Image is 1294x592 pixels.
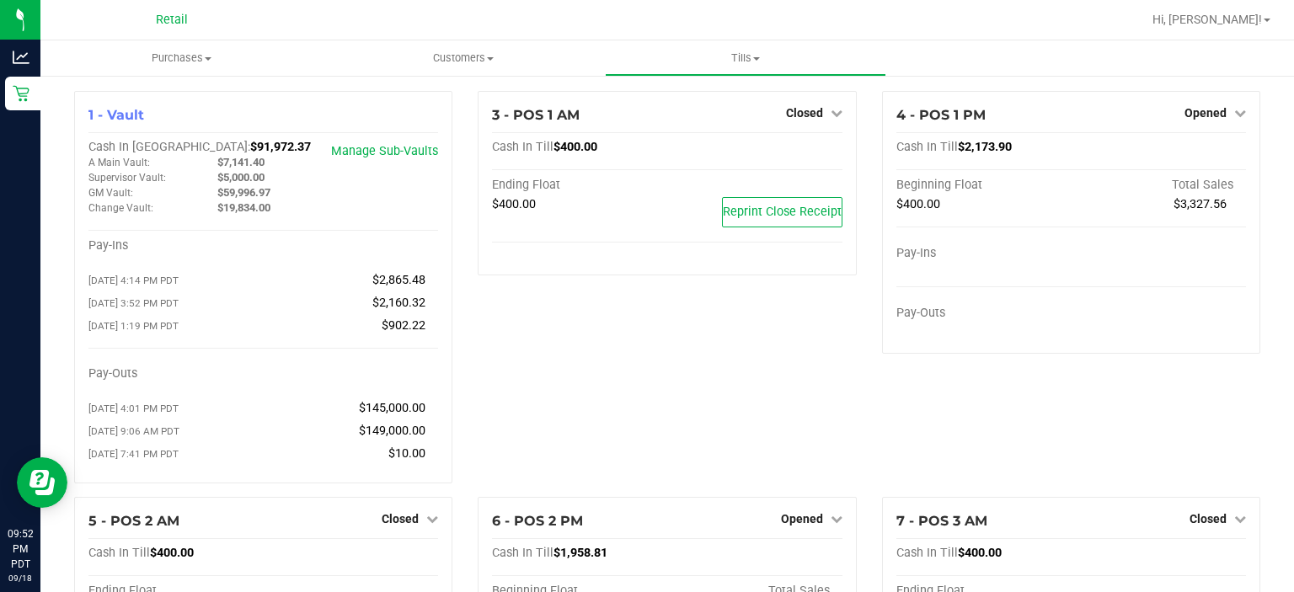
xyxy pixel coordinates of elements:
[88,157,150,168] span: A Main Vault:
[88,425,179,437] span: [DATE] 9:06 AM PDT
[1190,512,1227,525] span: Closed
[896,546,958,560] span: Cash In Till
[1184,106,1227,120] span: Opened
[13,85,29,102] inline-svg: Retail
[88,320,179,332] span: [DATE] 1:19 PM PDT
[13,49,29,66] inline-svg: Analytics
[17,457,67,508] iframe: Resource center
[896,107,986,123] span: 4 - POS 1 PM
[250,140,311,154] span: $91,972.37
[88,275,179,286] span: [DATE] 4:14 PM PDT
[896,513,987,529] span: 7 - POS 3 AM
[606,51,886,66] span: Tills
[88,187,133,199] span: GM Vault:
[217,156,265,168] span: $7,141.40
[217,171,265,184] span: $5,000.00
[492,513,583,529] span: 6 - POS 2 PM
[958,546,1002,560] span: $400.00
[1174,197,1227,211] span: $3,327.56
[88,546,150,560] span: Cash In Till
[40,51,323,66] span: Purchases
[88,366,264,381] div: Pay-Outs
[492,107,580,123] span: 3 - POS 1 AM
[372,296,425,310] span: $2,160.32
[896,306,1072,321] div: Pay-Outs
[323,40,605,76] a: Customers
[150,546,194,560] span: $400.00
[331,144,438,158] a: Manage Sub-Vaults
[359,401,425,415] span: $145,000.00
[786,106,823,120] span: Closed
[896,140,958,154] span: Cash In Till
[553,546,607,560] span: $1,958.81
[88,297,179,309] span: [DATE] 3:52 PM PDT
[40,40,323,76] a: Purchases
[8,526,33,572] p: 09:52 PM PDT
[88,513,179,529] span: 5 - POS 2 AM
[492,178,667,193] div: Ending Float
[217,201,270,214] span: $19,834.00
[722,197,842,227] button: Reprint Close Receipt
[8,572,33,584] p: 09/18
[492,140,553,154] span: Cash In Till
[896,246,1072,261] div: Pay-Ins
[492,546,553,560] span: Cash In Till
[1071,178,1246,193] div: Total Sales
[1152,13,1262,26] span: Hi, [PERSON_NAME]!
[88,403,179,414] span: [DATE] 4:01 PM PDT
[88,448,179,460] span: [DATE] 7:41 PM PDT
[958,140,1012,154] span: $2,173.90
[156,13,188,27] span: Retail
[88,202,153,214] span: Change Vault:
[723,205,842,219] span: Reprint Close Receipt
[553,140,597,154] span: $400.00
[388,446,425,461] span: $10.00
[372,273,425,287] span: $2,865.48
[323,51,604,66] span: Customers
[88,172,166,184] span: Supervisor Vault:
[217,186,270,199] span: $59,996.97
[359,424,425,438] span: $149,000.00
[88,238,264,253] div: Pay-Ins
[605,40,887,76] a: Tills
[896,178,1072,193] div: Beginning Float
[896,197,940,211] span: $400.00
[88,140,250,154] span: Cash In [GEOGRAPHIC_DATA]:
[492,197,536,211] span: $400.00
[781,512,823,525] span: Opened
[382,512,419,525] span: Closed
[88,107,144,123] span: 1 - Vault
[382,318,425,333] span: $902.22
